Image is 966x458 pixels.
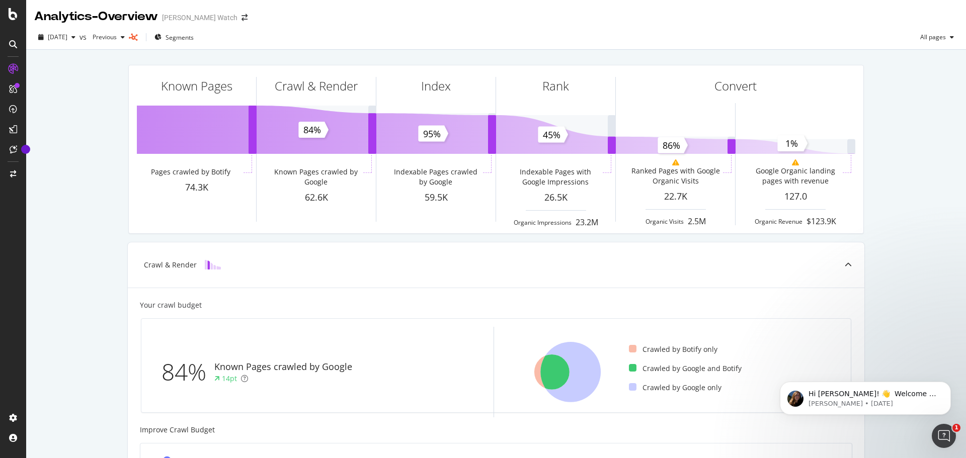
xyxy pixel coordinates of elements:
[576,217,598,228] div: 23.2M
[271,167,361,187] div: Known Pages crawled by Google
[510,167,600,187] div: Indexable Pages with Google Impressions
[162,355,214,389] div: 84%
[151,167,230,177] div: Pages crawled by Botify
[150,29,198,45] button: Segments
[161,77,232,95] div: Known Pages
[257,191,376,204] div: 62.6K
[376,191,496,204] div: 59.5K
[629,383,721,393] div: Crawled by Google only
[214,360,352,374] div: Known Pages crawled by Google
[34,8,158,25] div: Analytics - Overview
[542,77,569,95] div: Rank
[48,33,67,41] span: 2025 Sep. 16th
[765,360,966,431] iframe: Intercom notifications message
[916,33,946,41] span: All pages
[89,33,117,41] span: Previous
[137,181,256,194] div: 74.3K
[629,363,742,374] div: Crawled by Google and Botify
[916,29,958,45] button: All pages
[932,424,956,448] iframe: Intercom live chat
[952,424,960,432] span: 1
[242,14,248,21] div: arrow-right-arrow-left
[162,13,237,23] div: [PERSON_NAME] Watch
[205,260,221,269] img: block-icon
[89,29,129,45] button: Previous
[514,218,572,227] div: Organic Impressions
[79,32,89,42] span: vs
[140,300,202,310] div: Your crawl budget
[390,167,480,187] div: Indexable Pages crawled by Google
[34,29,79,45] button: [DATE]
[21,145,30,154] div: Tooltip anchor
[140,425,852,435] div: Improve Crawl Budget
[275,77,358,95] div: Crawl & Render
[166,33,194,42] span: Segments
[222,374,237,384] div: 14pt
[421,77,451,95] div: Index
[629,344,717,354] div: Crawled by Botify only
[144,260,197,270] div: Crawl & Render
[496,191,615,204] div: 26.5K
